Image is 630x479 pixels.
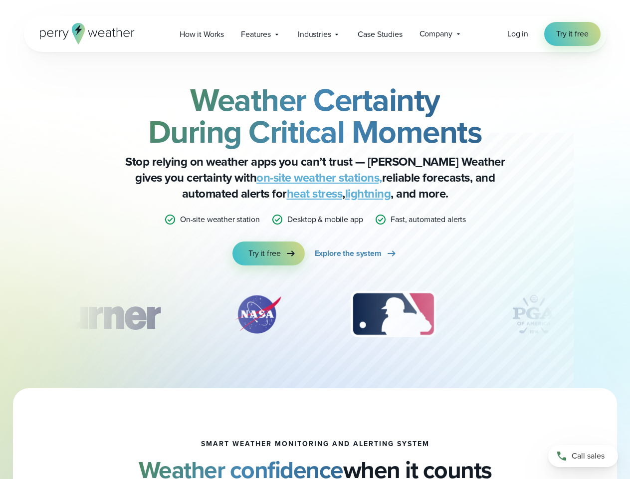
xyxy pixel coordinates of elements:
[33,289,175,339] img: Turner-Construction_1.svg
[358,28,402,40] span: Case Studies
[544,22,600,46] a: Try it free
[494,289,574,339] div: 4 of 12
[287,214,363,226] p: Desktop & mobile app
[180,28,224,40] span: How it Works
[241,28,271,40] span: Features
[232,241,304,265] a: Try it free
[256,169,382,187] a: on-site weather stations,
[298,28,331,40] span: Industries
[171,24,232,44] a: How it Works
[391,214,466,226] p: Fast, automated alerts
[341,289,446,339] img: MLB.svg
[74,289,557,344] div: slideshow
[201,440,429,448] h1: smart weather monitoring and alerting system
[223,289,293,339] div: 2 of 12
[420,28,452,40] span: Company
[507,28,528,39] span: Log in
[572,450,605,462] span: Call sales
[345,185,391,203] a: lightning
[116,154,515,202] p: Stop relying on weather apps you can’t trust — [PERSON_NAME] Weather gives you certainty with rel...
[287,185,343,203] a: heat stress
[349,24,411,44] a: Case Studies
[315,241,398,265] a: Explore the system
[315,247,382,259] span: Explore the system
[507,28,528,40] a: Log in
[341,289,446,339] div: 3 of 12
[180,214,260,226] p: On-site weather station
[33,289,175,339] div: 1 of 12
[494,289,574,339] img: PGA.svg
[223,289,293,339] img: NASA.svg
[548,445,618,467] a: Call sales
[148,76,482,155] strong: Weather Certainty During Critical Moments
[248,247,280,259] span: Try it free
[556,28,588,40] span: Try it free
